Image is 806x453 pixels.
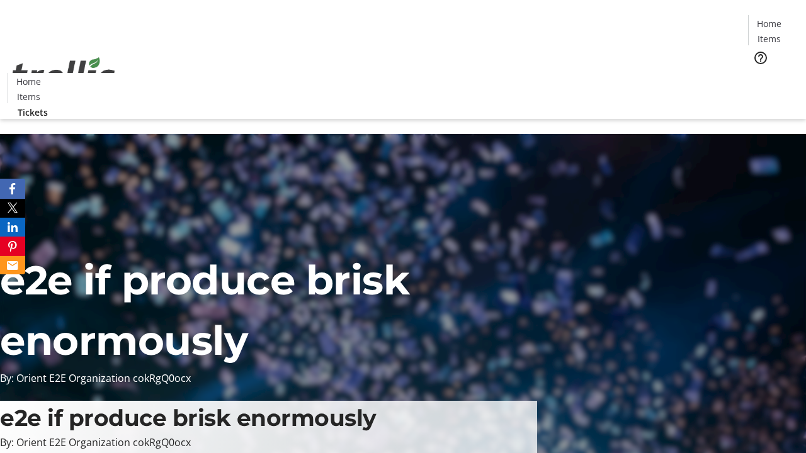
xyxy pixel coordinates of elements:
[748,45,773,70] button: Help
[749,32,789,45] a: Items
[16,75,41,88] span: Home
[758,32,781,45] span: Items
[8,106,58,119] a: Tickets
[749,17,789,30] a: Home
[757,17,781,30] span: Home
[8,90,48,103] a: Items
[8,75,48,88] a: Home
[748,73,798,86] a: Tickets
[18,106,48,119] span: Tickets
[8,43,120,106] img: Orient E2E Organization cokRgQ0ocx's Logo
[17,90,40,103] span: Items
[758,73,788,86] span: Tickets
